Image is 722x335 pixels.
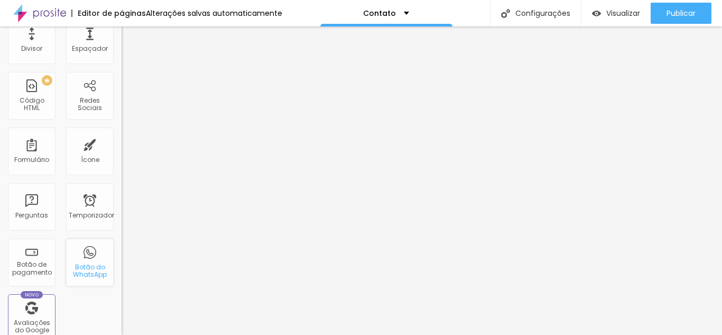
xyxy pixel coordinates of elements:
font: Redes Sociais [78,96,102,112]
font: Código HTML [20,96,44,112]
font: Temporizador [69,211,114,220]
font: Espaçador [72,44,108,53]
img: Ícone [501,9,510,18]
font: Alterações salvas automaticamente [146,8,282,19]
font: Editor de páginas [78,8,146,19]
font: Contato [363,8,396,19]
font: Avaliações do Google [14,318,50,334]
button: Visualizar [581,3,651,24]
button: Publicar [651,3,711,24]
font: Divisor [21,44,42,53]
font: Novo [25,292,39,298]
font: Botão do WhatsApp [73,262,107,279]
font: Ícone [81,155,99,164]
iframe: Editor [122,26,722,335]
img: view-1.svg [592,9,601,18]
font: Botão de pagamento [12,260,52,276]
font: Configurações [515,8,570,19]
font: Visualizar [606,8,640,19]
font: Perguntas [15,211,48,220]
font: Formulário [14,155,49,164]
font: Publicar [667,8,696,19]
